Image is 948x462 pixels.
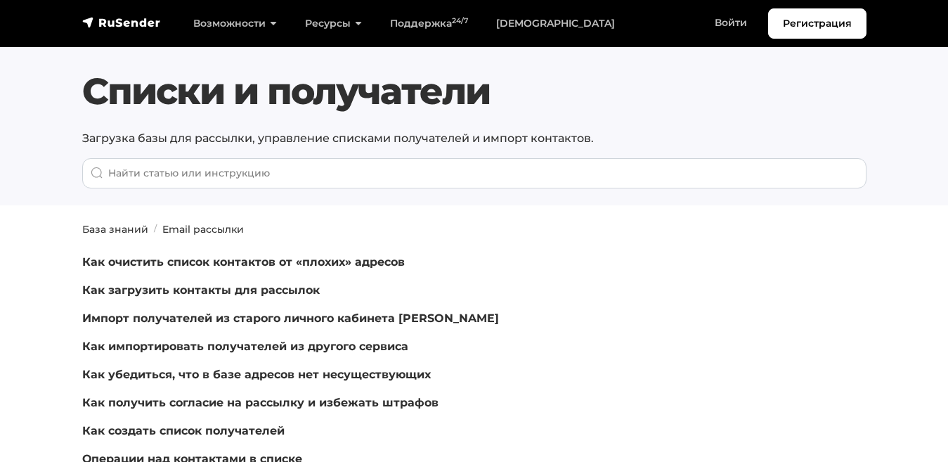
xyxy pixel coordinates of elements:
[82,130,866,147] p: Загрузка базы для рассылки, управление списками получателей и импорт контактов.
[82,312,499,325] a: Импорт получателей из старого личного кабинета [PERSON_NAME]
[162,223,244,236] a: Email рассылки
[82,340,408,353] a: Как импортировать получателей из другого сервиса
[768,8,866,39] a: Регистрация
[74,222,875,237] nav: breadcrumb
[82,424,285,437] a: Как создать список получателей
[82,70,866,113] h1: Списки и получатели
[82,255,405,269] a: Как очистить список контактов от «плохих» адресов
[82,15,161,30] img: RuSender
[82,283,320,297] a: Как загрузить контакты для рассылок
[179,9,291,38] a: Возможности
[376,9,482,38] a: Поддержка24/7
[452,16,468,25] sup: 24/7
[82,223,148,236] a: База знаний
[482,9,629,38] a: [DEMOGRAPHIC_DATA]
[82,158,866,188] input: When autocomplete results are available use up and down arrows to review and enter to go to the d...
[91,167,103,179] img: Поиск
[291,9,376,38] a: Ресурсы
[701,8,761,37] a: Войти
[82,396,439,409] a: Как получить согласие на рассылку и избежать штрафов
[82,368,431,381] a: Как убедиться, что в базе адресов нет несуществующих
